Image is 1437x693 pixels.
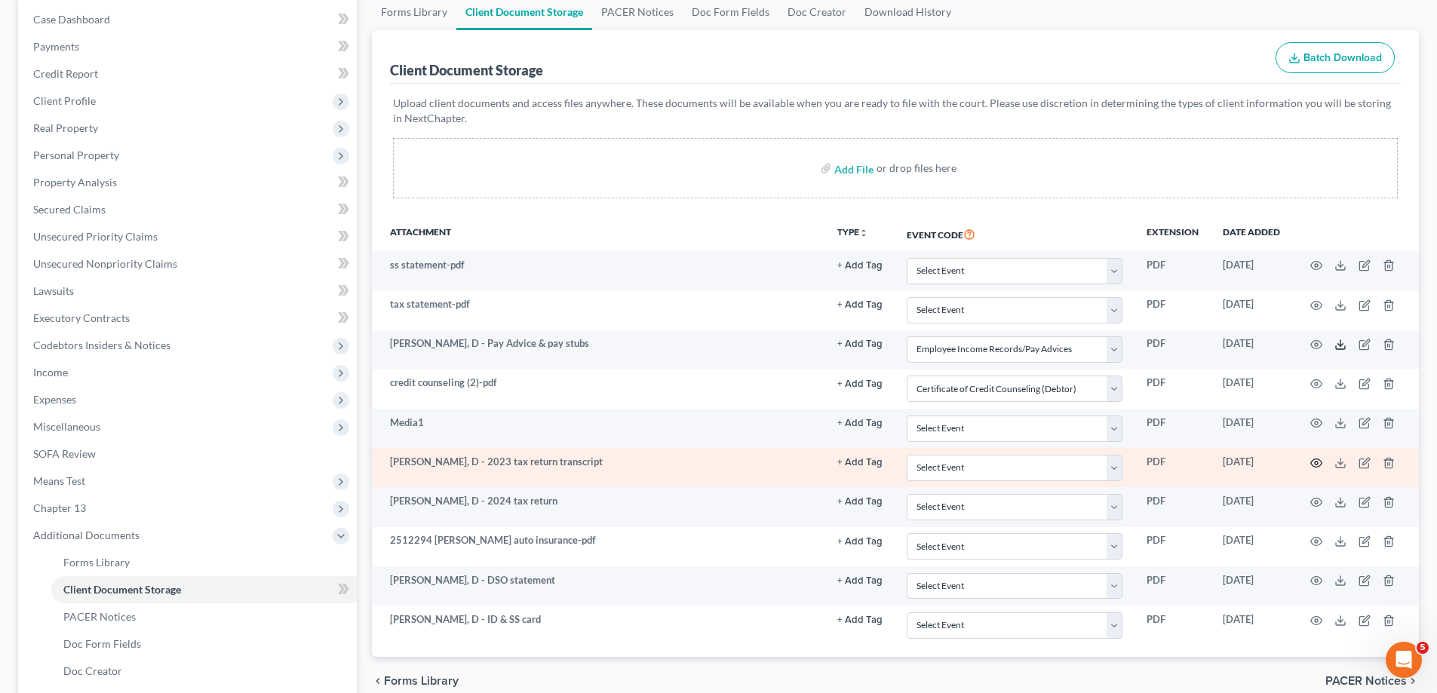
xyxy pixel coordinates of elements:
a: PACER Notices [51,603,357,630]
a: Property Analysis [21,169,357,196]
a: Lawsuits [21,278,357,305]
span: Case Dashboard [33,13,110,26]
th: Date added [1211,216,1292,251]
td: PDF [1135,566,1211,606]
span: Batch Download [1303,51,1382,64]
button: + Add Tag [837,537,883,547]
a: Credit Report [21,60,357,87]
td: [DATE] [1211,369,1292,409]
a: Unsecured Nonpriority Claims [21,250,357,278]
p: Upload client documents and access files anywhere. These documents will be available when you are... [393,96,1398,126]
span: SOFA Review [33,447,96,460]
td: [DATE] [1211,251,1292,290]
i: chevron_left [372,675,384,687]
td: PDF [1135,409,1211,448]
td: [DATE] [1211,527,1292,566]
span: Real Property [33,121,98,134]
a: + Add Tag [837,336,883,351]
span: Doc Creator [63,664,122,677]
a: + Add Tag [837,455,883,469]
td: PDF [1135,487,1211,526]
span: Forms Library [63,556,130,569]
td: PDF [1135,448,1211,487]
a: + Add Tag [837,612,883,627]
span: Personal Property [33,149,119,161]
a: Secured Claims [21,196,357,223]
a: Payments [21,33,357,60]
button: + Add Tag [837,379,883,389]
span: Codebtors Insiders & Notices [33,339,170,351]
th: Extension [1135,216,1211,251]
span: Miscellaneous [33,420,100,433]
td: PDF [1135,330,1211,369]
button: + Add Tag [837,497,883,507]
span: Unsecured Nonpriority Claims [33,257,177,270]
td: Media1 [372,409,825,448]
a: + Add Tag [837,258,883,272]
span: Executory Contracts [33,311,130,324]
a: Client Document Storage [51,576,357,603]
a: + Add Tag [837,573,883,587]
a: Doc Form Fields [51,630,357,658]
button: Batch Download [1276,42,1395,74]
div: or drop files here [877,161,956,176]
span: Client Profile [33,94,96,107]
button: PACER Notices chevron_right [1325,675,1419,687]
td: credit counseling (2)-pdf [372,369,825,409]
span: Income [33,366,68,379]
button: + Add Tag [837,458,883,468]
a: Unsecured Priority Claims [21,223,357,250]
th: Event Code [895,216,1135,251]
i: chevron_right [1407,675,1419,687]
button: + Add Tag [837,615,883,625]
span: Lawsuits [33,284,74,297]
span: Payments [33,40,79,53]
button: + Add Tag [837,261,883,271]
button: chevron_left Forms Library [372,675,459,687]
td: [PERSON_NAME], D - DSO statement [372,566,825,606]
span: Additional Documents [33,529,140,541]
span: Chapter 13 [33,501,86,514]
span: Unsecured Priority Claims [33,230,158,243]
td: PDF [1135,369,1211,409]
td: [DATE] [1211,606,1292,645]
td: PDF [1135,527,1211,566]
td: [PERSON_NAME], D - Pay Advice & pay stubs [372,330,825,369]
span: Forms Library [384,675,459,687]
button: + Add Tag [837,300,883,310]
div: Client Document Storage [390,61,543,79]
span: Client Document Storage [63,583,181,596]
a: SOFA Review [21,440,357,468]
td: 2512294 [PERSON_NAME] auto insurance-pdf [372,527,825,566]
button: + Add Tag [837,339,883,349]
span: PACER Notices [1325,675,1407,687]
a: + Add Tag [837,494,883,508]
td: PDF [1135,251,1211,290]
th: Attachment [372,216,825,251]
span: Secured Claims [33,203,106,216]
td: ss statement-pdf [372,251,825,290]
a: Executory Contracts [21,305,357,332]
a: Doc Creator [51,658,357,685]
i: unfold_more [859,228,868,238]
td: PDF [1135,290,1211,330]
td: [PERSON_NAME], D - 2024 tax return [372,487,825,526]
button: + Add Tag [837,576,883,586]
span: Doc Form Fields [63,637,141,650]
td: [DATE] [1211,566,1292,606]
td: [DATE] [1211,330,1292,369]
button: + Add Tag [837,419,883,428]
span: Expenses [33,393,76,406]
iframe: Intercom live chat [1386,642,1422,678]
td: PDF [1135,606,1211,645]
td: [PERSON_NAME], D - ID & SS card [372,606,825,645]
a: + Add Tag [837,533,883,547]
td: [PERSON_NAME], D - 2023 tax return transcript [372,448,825,487]
td: [DATE] [1211,409,1292,448]
a: + Add Tag [837,297,883,311]
a: + Add Tag [837,415,883,430]
td: [DATE] [1211,290,1292,330]
td: [DATE] [1211,487,1292,526]
td: [DATE] [1211,448,1292,487]
span: 5 [1417,642,1429,654]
